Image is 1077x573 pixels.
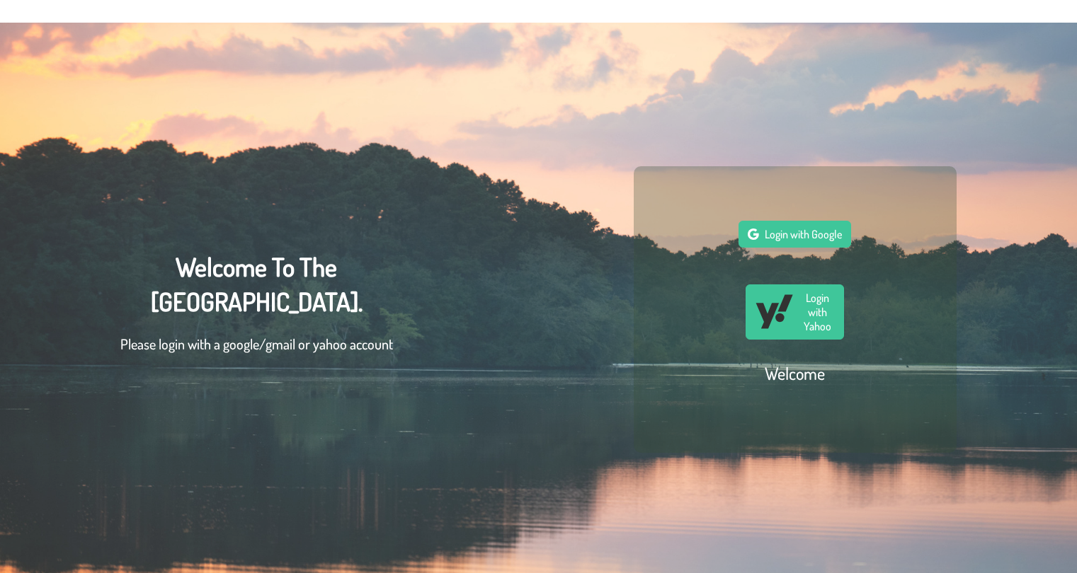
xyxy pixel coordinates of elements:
[765,227,842,241] span: Login with Google
[739,221,851,248] button: Login with Google
[746,284,844,340] button: Login with Yahoo
[799,291,836,333] span: Login with Yahoo
[765,362,825,384] h2: Welcome
[120,333,393,354] p: Please login with a google/gmail or yahoo account
[120,250,393,369] div: Welcome To The [GEOGRAPHIC_DATA].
